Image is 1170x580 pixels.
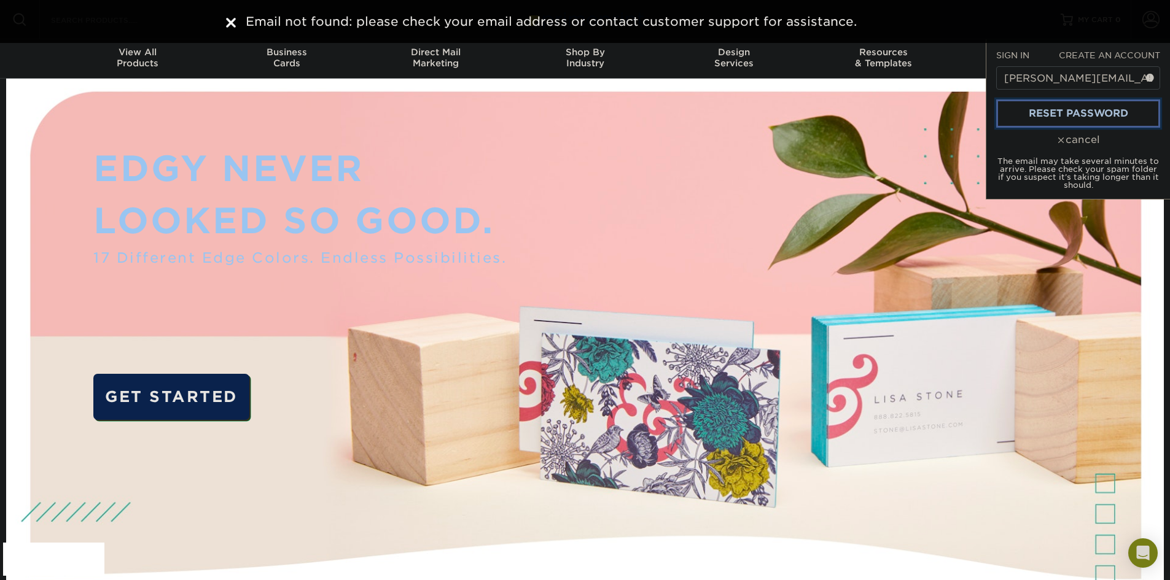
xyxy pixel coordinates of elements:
span: Contact [958,47,1107,58]
a: reset password [996,99,1160,128]
div: & Templates [809,47,958,69]
span: View All [63,47,213,58]
div: Services [660,47,809,69]
a: GET STARTED [93,374,249,420]
div: & Support [958,47,1107,69]
div: Cards [212,47,361,69]
a: Direct MailMarketing [361,39,510,79]
a: View AllProducts [63,39,213,79]
img: close [226,18,236,28]
span: Shop By [510,47,660,58]
span: Direct Mail [361,47,510,58]
span: Email not found: please check your email address or contact customer support for assistance. [246,14,857,29]
div: Marketing [361,47,510,69]
div: Open Intercom Messenger [1128,538,1158,568]
p: EDGY NEVER [93,142,507,195]
p: LOOKED SO GOOD. [93,195,507,247]
span: Resources [809,47,958,58]
iframe: Google Customer Reviews [3,543,104,576]
div: Industry [510,47,660,69]
a: Shop ByIndustry [510,39,660,79]
a: Contact& Support [958,39,1107,79]
span: SIGN IN [996,50,1029,60]
span: Business [212,47,361,58]
a: DesignServices [660,39,809,79]
a: BusinessCards [212,39,361,79]
span: 17 Different Edge Colors. Endless Possibilities. [93,247,507,268]
small: The email may take several minutes to arrive. Please check your spam folder if you suspect it's t... [997,157,1159,190]
span: CREATE AN ACCOUNT [1059,50,1160,60]
div: cancel [996,133,1160,147]
span: Design [660,47,809,58]
div: Products [63,47,213,69]
input: Email [996,66,1160,90]
a: Resources& Templates [809,39,958,79]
